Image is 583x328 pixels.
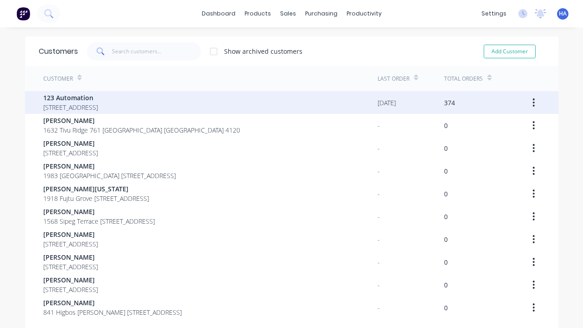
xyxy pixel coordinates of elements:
[444,121,448,130] div: 0
[43,102,98,112] span: [STREET_ADDRESS]
[444,98,455,108] div: 374
[43,75,73,83] div: Customer
[43,262,98,272] span: [STREET_ADDRESS]
[378,303,380,313] div: -
[112,42,201,61] input: Search customers...
[43,116,240,125] span: [PERSON_NAME]
[378,189,380,199] div: -
[43,148,98,158] span: [STREET_ADDRESS]
[43,184,149,194] span: [PERSON_NAME][US_STATE]
[444,303,448,313] div: 0
[43,171,176,180] span: 1983 [GEOGRAPHIC_DATA] [STREET_ADDRESS]
[301,7,342,20] div: purchasing
[43,298,182,307] span: [PERSON_NAME]
[559,10,567,18] span: HA
[43,239,98,249] span: [STREET_ADDRESS]
[43,161,176,171] span: [PERSON_NAME]
[444,166,448,176] div: 0
[444,235,448,244] div: 0
[43,275,98,285] span: [PERSON_NAME]
[378,257,380,267] div: -
[43,230,98,239] span: [PERSON_NAME]
[276,7,301,20] div: sales
[197,7,240,20] a: dashboard
[378,75,409,83] div: Last Order
[43,216,155,226] span: 1568 Sipeg Terrace [STREET_ADDRESS]
[378,212,380,221] div: -
[39,46,78,57] div: Customers
[224,46,302,56] div: Show archived customers
[378,143,380,153] div: -
[444,189,448,199] div: 0
[43,194,149,203] span: 1918 Fujtu Grove [STREET_ADDRESS]
[43,252,98,262] span: [PERSON_NAME]
[240,7,276,20] div: products
[484,45,536,58] button: Add Customer
[378,166,380,176] div: -
[378,280,380,290] div: -
[444,143,448,153] div: 0
[43,307,182,317] span: 841 Higbos [PERSON_NAME] [STREET_ADDRESS]
[43,285,98,294] span: [STREET_ADDRESS]
[342,7,386,20] div: productivity
[43,138,98,148] span: [PERSON_NAME]
[444,212,448,221] div: 0
[43,93,98,102] span: 123 Automation
[444,257,448,267] div: 0
[16,7,30,20] img: Factory
[43,207,155,216] span: [PERSON_NAME]
[378,121,380,130] div: -
[444,75,483,83] div: Total Orders
[378,98,396,108] div: [DATE]
[43,125,240,135] span: 1632 Tivu Ridge 761 [GEOGRAPHIC_DATA] [GEOGRAPHIC_DATA] 4120
[378,235,380,244] div: -
[477,7,511,20] div: settings
[444,280,448,290] div: 0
